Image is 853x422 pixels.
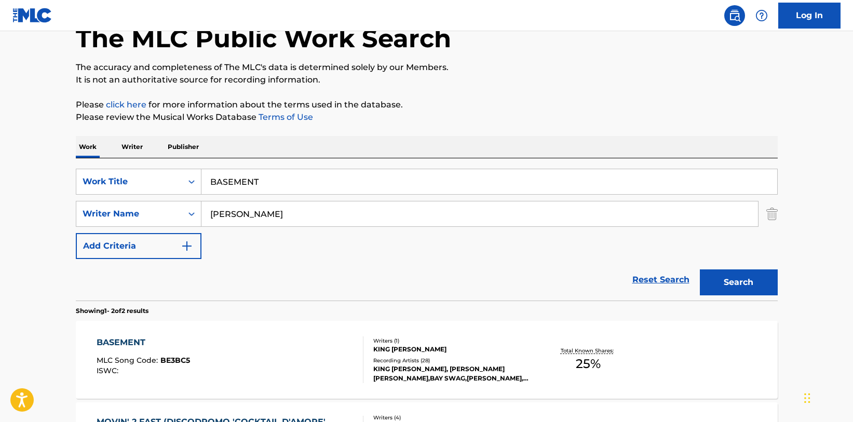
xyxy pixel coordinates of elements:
[76,61,778,74] p: The accuracy and completeness of The MLC's data is determined solely by our Members.
[83,175,176,188] div: Work Title
[76,111,778,124] p: Please review the Musical Works Database
[373,337,530,345] div: Writers ( 1 )
[76,233,201,259] button: Add Criteria
[627,268,695,291] a: Reset Search
[700,269,778,295] button: Search
[181,240,193,252] img: 9d2ae6d4665cec9f34b9.svg
[76,169,778,301] form: Search Form
[373,364,530,383] div: KING [PERSON_NAME], [PERSON_NAME] [PERSON_NAME],BAY SWAG,[PERSON_NAME],[PERSON_NAME], [PERSON_NAM...
[778,3,841,29] a: Log In
[97,336,190,349] div: BASEMENT
[751,5,772,26] div: Help
[766,201,778,227] img: Delete Criterion
[373,414,530,421] div: Writers ( 4 )
[76,136,100,158] p: Work
[160,356,190,365] span: BE3BC5
[801,372,853,422] iframe: Chat Widget
[256,112,313,122] a: Terms of Use
[97,366,121,375] span: ISWC :
[373,357,530,364] div: Recording Artists ( 28 )
[724,5,745,26] a: Public Search
[165,136,202,158] p: Publisher
[561,347,616,355] p: Total Known Shares:
[76,306,148,316] p: Showing 1 - 2 of 2 results
[76,23,451,54] h1: The MLC Public Work Search
[373,345,530,354] div: KING [PERSON_NAME]
[83,208,176,220] div: Writer Name
[76,99,778,111] p: Please for more information about the terms used in the database.
[76,74,778,86] p: It is not an authoritative source for recording information.
[576,355,601,373] span: 25 %
[97,356,160,365] span: MLC Song Code :
[76,321,778,399] a: BASEMENTMLC Song Code:BE3BC5ISWC:Writers (1)KING [PERSON_NAME]Recording Artists (28)KING [PERSON_...
[12,8,52,23] img: MLC Logo
[728,9,741,22] img: search
[804,383,810,414] div: Drag
[106,100,146,110] a: click here
[118,136,146,158] p: Writer
[755,9,768,22] img: help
